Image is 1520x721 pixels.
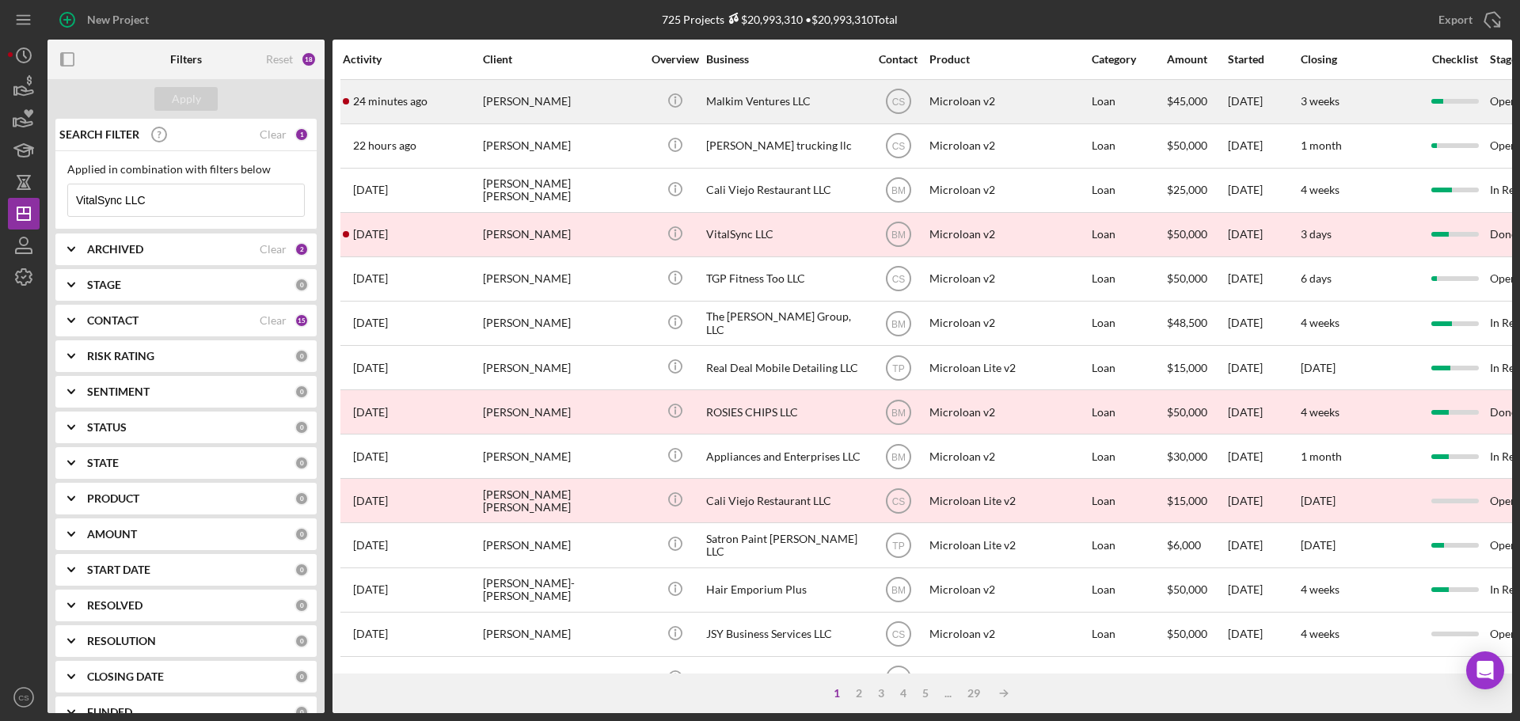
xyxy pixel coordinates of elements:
span: $30,000 [1167,450,1207,463]
div: Loan [1092,524,1165,566]
text: BM [891,185,906,196]
div: Loan [1092,302,1165,344]
div: Microloan Lite v2 [929,480,1088,522]
div: [PERSON_NAME] [483,658,641,700]
b: CLOSING DATE [87,670,164,683]
time: [DATE] [1301,494,1336,507]
div: [PERSON_NAME] [483,347,641,389]
time: 3 weeks [1301,94,1339,108]
time: 1 month [1301,139,1342,152]
div: 0 [294,634,309,648]
div: Microloan v2 [929,613,1088,655]
div: TGP Fitness Too LLC [706,258,864,300]
div: Loan [1092,658,1165,700]
span: $50,000 [1167,271,1207,285]
div: [PERSON_NAME] [483,524,641,566]
time: 4 weeks [1301,183,1339,196]
div: Loan [1092,435,1165,477]
div: [DATE] [1228,214,1299,256]
div: 0 [294,670,309,684]
b: FUNDED [87,706,132,719]
div: 5 [914,687,937,700]
div: Loan [1092,391,1165,433]
div: 0 [294,705,309,719]
time: 6 days [1301,271,1332,285]
div: 1 [294,127,309,142]
b: AMOUNT [87,528,137,541]
div: Started [1228,53,1299,66]
div: [DATE] [1228,569,1299,611]
b: RISK RATING [87,350,154,362]
div: 18 [301,51,317,67]
text: BM [891,585,906,596]
time: [DATE] [1301,538,1336,552]
b: PRODUCT [87,492,139,505]
text: CS [891,97,905,108]
div: Loan [1092,569,1165,611]
time: 4 weeks [1301,582,1339,596]
b: START DATE [87,564,150,576]
div: 725 Projects • $20,993,310 Total [662,13,898,26]
b: RESOLVED [87,599,142,612]
time: 2025-08-20 20:08 [353,583,388,596]
text: BM [891,318,906,329]
div: $50,000 [1167,391,1226,433]
div: Category [1092,53,1165,66]
time: 2 weeks [1301,671,1339,685]
div: 2 [848,687,870,700]
span: $25,000 [1167,183,1207,196]
span: $6,000 [1167,538,1201,552]
div: Appliances and Enterprises LLC [706,435,864,477]
b: SEARCH FILTER [59,128,139,141]
text: CS [891,274,905,285]
span: $48,500 [1167,316,1207,329]
div: [DATE] [1228,258,1299,300]
div: Amount [1167,53,1226,66]
div: [DATE] [1228,480,1299,522]
text: BM [891,230,906,241]
b: CONTACT [87,314,139,327]
div: Loan [1092,258,1165,300]
div: 0 [294,420,309,434]
div: 0 [294,563,309,577]
div: Contact [868,53,928,66]
div: ROSIES CHIPS LLC [706,391,864,433]
div: [PERSON_NAME] [483,435,641,477]
div: Closing [1301,53,1419,66]
span: $50,000 [1167,582,1207,596]
div: [DATE] [1228,658,1299,700]
text: BM [891,674,906,685]
div: Microloan v2 [929,569,1088,611]
b: Filters [170,53,202,66]
div: Microloan v2 [929,169,1088,211]
div: Apply [172,87,201,111]
div: Product [929,53,1088,66]
div: Microloan v2 [929,435,1088,477]
div: [DATE] [1228,81,1299,123]
time: 4 weeks [1301,316,1339,329]
div: Microloan v2 [929,658,1088,700]
div: [PERSON_NAME] [483,391,641,433]
time: 2025-08-28 17:19 [353,228,388,241]
span: $50,000 [1167,139,1207,152]
div: 4 [892,687,914,700]
div: [DATE] [1228,302,1299,344]
div: Loan [1092,81,1165,123]
time: 3 days [1301,227,1332,241]
div: [PERSON_NAME] [483,214,641,256]
div: [PERSON_NAME] [PERSON_NAME] [483,169,641,211]
text: CS [891,495,905,507]
text: TP [892,362,904,374]
div: 0 [294,527,309,541]
div: Applied in combination with filters below [67,163,305,176]
div: [DATE] [1228,347,1299,389]
div: [DATE] [1228,435,1299,477]
div: Microloan v2 [929,258,1088,300]
div: [PERSON_NAME] [483,613,641,655]
div: Reset [266,53,293,66]
div: Activity [343,53,481,66]
text: CS [891,629,905,640]
div: Microloan v2 [929,214,1088,256]
time: 2025-09-04 22:46 [353,139,416,152]
div: 2 [294,242,309,256]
